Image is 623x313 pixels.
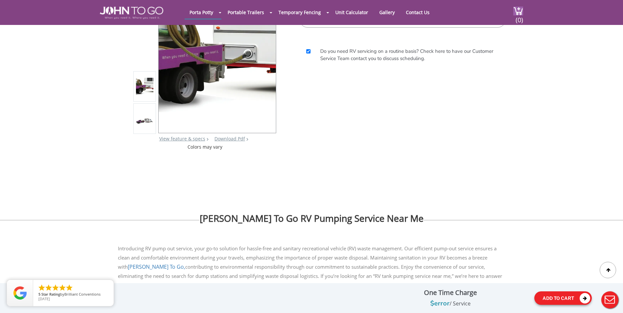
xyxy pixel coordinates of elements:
[38,292,40,297] span: 5
[371,287,529,298] div: One Time Charge
[58,284,66,292] li: 
[64,292,100,297] span: Brilliant Conventions
[45,284,53,292] li: 
[274,6,326,19] a: Temporary Fencing
[450,300,471,307] span: / Service
[133,144,277,150] div: Colors may vary
[597,287,623,313] button: Live Chat
[38,292,108,297] span: by
[371,298,529,309] div: $error
[246,138,248,141] img: chevron.png
[118,242,505,291] p: Introducing RV pump out service, your go-to solution for hassle-free and sanitary recreational ve...
[38,284,46,292] li: 
[223,6,269,19] a: Portable Trailers
[374,6,400,19] a: Gallery
[207,138,209,141] img: right arrow icon
[317,48,500,62] label: Do you need RV servicing on a routine basis? Check here to have our Customer Service Team contact...
[513,7,523,15] img: cart a
[185,6,218,19] a: Porta Potty
[38,296,50,301] span: [DATE]
[52,284,59,292] li: 
[159,136,205,142] a: View feature & specs
[41,292,60,297] span: Star Rating
[100,7,163,19] img: JOHN to go
[534,291,592,305] button: Add To Cart
[515,10,523,24] span: (0)
[330,6,373,19] a: Unit Calculator
[214,136,245,142] a: Download Pdf
[128,263,185,270] a: [PERSON_NAME] To Go,
[136,78,154,95] img: Product
[65,284,73,292] li: 
[401,6,434,19] a: Contact Us
[136,117,154,124] img: Product
[13,286,27,300] img: Review Rating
